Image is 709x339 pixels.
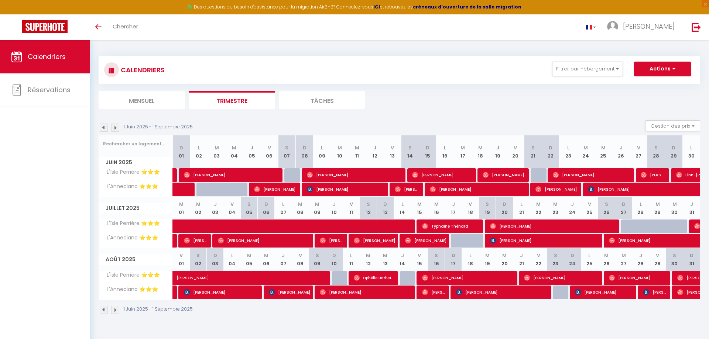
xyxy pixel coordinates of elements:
th: 28 [632,248,649,271]
img: ... [607,21,618,32]
th: 21 [513,248,530,271]
th: 29 [649,248,666,271]
abbr: M [232,144,236,151]
th: 11 [343,197,360,219]
span: [PERSON_NAME] [623,22,675,31]
th: 14 [401,135,419,168]
abbr: S [531,144,535,151]
th: 18 [472,135,489,168]
th: 23 [559,135,577,168]
abbr: S [316,252,319,259]
abbr: M [179,201,184,208]
th: 13 [384,135,401,168]
abbr: M [298,201,302,208]
span: [PERSON_NAME] [320,234,343,248]
th: 03 [207,197,224,219]
span: L'îsle Perrière ⭐⭐⭐ [100,219,162,228]
th: 17 [445,197,462,219]
a: Chercher [107,14,144,40]
abbr: S [285,144,288,151]
th: 08 [292,197,309,219]
input: Rechercher un logement... [103,137,168,151]
li: Mensuel [99,91,185,109]
abbr: D [332,252,336,259]
th: 05 [241,197,258,219]
th: 16 [428,197,445,219]
th: 01 [173,135,191,168]
span: [PERSON_NAME] [553,168,630,182]
th: 22 [530,248,547,271]
abbr: S [654,144,658,151]
th: 16 [428,248,445,271]
th: 13 [377,197,394,219]
th: 29 [665,135,683,168]
abbr: S [554,252,557,259]
th: 31 [683,248,700,271]
abbr: M [196,201,201,208]
th: 27 [615,197,632,219]
th: 11 [349,135,366,168]
abbr: V [656,252,659,259]
th: 21 [524,135,542,168]
abbr: J [214,201,217,208]
abbr: M [604,252,609,259]
th: 03 [208,135,226,168]
abbr: L [350,252,352,259]
span: [PERSON_NAME] [483,168,524,182]
abbr: J [571,201,574,208]
th: 05 [243,135,261,168]
th: 31 [683,197,700,219]
th: 23 [547,197,564,219]
th: 07 [275,197,292,219]
th: 04 [224,248,241,271]
th: 04 [224,197,241,219]
span: Août 2025 [99,254,172,265]
th: 09 [309,197,326,219]
abbr: M [601,144,606,151]
button: Filtrer par hébergement [552,62,623,76]
th: 20 [507,135,524,168]
span: [PERSON_NAME] [320,285,414,299]
th: 22 [530,197,547,219]
abbr: S [605,201,608,208]
abbr: L [282,201,284,208]
th: 24 [564,248,581,271]
abbr: D [622,201,626,208]
abbr: J [690,201,693,208]
th: 14 [394,248,411,271]
span: L'Anneciano ⭐⭐⭐ [100,286,160,294]
span: Juillet 2025 [99,203,172,214]
abbr: D [571,252,574,259]
span: L'Anneciano ⭐⭐⭐ [100,183,160,191]
abbr: J [520,252,523,259]
span: [PERSON_NAME] [395,182,418,196]
th: 02 [190,197,207,219]
a: créneaux d'ouverture de la salle migration [413,4,521,10]
th: 02 [190,135,208,168]
th: 08 [296,135,314,168]
th: 05 [241,248,258,271]
abbr: M [478,144,483,151]
abbr: M [338,144,342,151]
abbr: D [264,201,268,208]
abbr: D [549,144,552,151]
abbr: M [315,201,319,208]
th: 30 [666,248,683,271]
abbr: M [621,252,626,259]
th: 22 [542,135,559,168]
abbr: M [485,252,490,259]
span: [PERSON_NAME] [269,285,310,299]
abbr: M [460,144,465,151]
span: [PERSON_NAME] [254,182,295,196]
span: [PERSON_NAME] [588,182,707,196]
p: 1 Juin 2025 - 1 Septembre 2025 [124,124,193,131]
th: 07 [278,135,296,168]
span: Calendriers [28,52,66,61]
th: 18 [462,197,479,219]
img: Super Booking [22,20,68,33]
th: 16 [436,135,454,168]
abbr: D [672,144,675,151]
abbr: M [672,201,677,208]
abbr: D [303,144,306,151]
